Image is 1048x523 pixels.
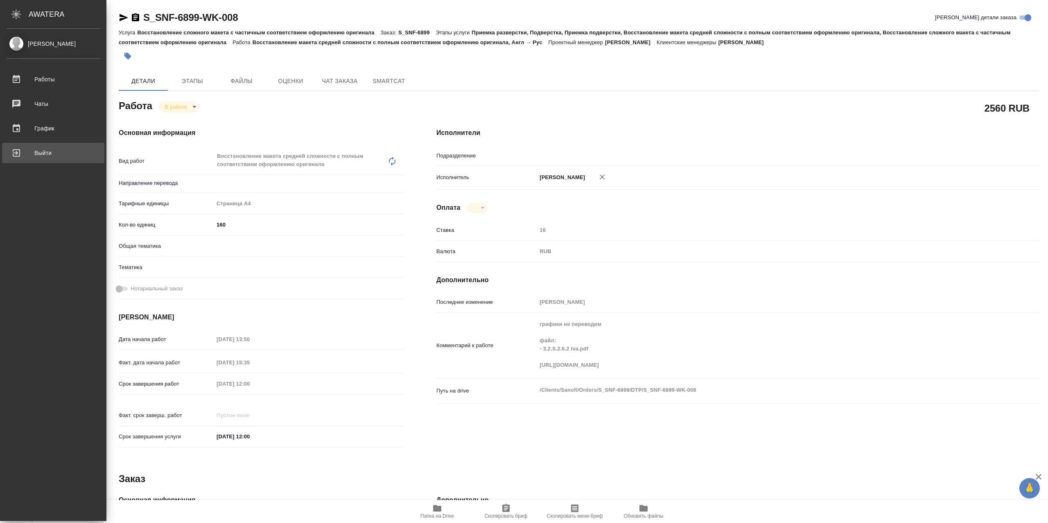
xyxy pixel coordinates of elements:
[271,76,310,86] span: Оценки
[131,13,140,22] button: Скопировать ссылку
[2,143,104,163] a: Выйти
[537,224,989,236] input: Пустое поле
[436,152,537,160] p: Подразделение
[2,69,104,90] a: Работы
[222,76,261,86] span: Файлы
[624,513,664,519] span: Обновить файлы
[1019,478,1040,498] button: 🙏
[119,495,404,505] h4: Основная информация
[398,29,436,36] p: S_SNF-6899
[214,357,285,368] input: Пустое поле
[119,312,404,322] h4: [PERSON_NAME]
[436,128,1039,138] h4: Исполнители
[158,101,199,112] div: В работе
[537,173,585,182] p: [PERSON_NAME]
[214,219,404,231] input: ✎ Введи что-нибудь
[436,226,537,234] p: Ставка
[537,383,989,397] textarea: /Clients/Sanofi/Orders/S_SNF-6899/DTP/S_SNF-6899-WK-008
[119,242,214,250] p: Общая тематика
[436,247,537,256] p: Валюта
[214,333,285,345] input: Пустое поле
[253,39,549,45] p: Восстановление макета средней сложности с полным соответствием оформлению оригинала, Англ → Рус
[436,341,537,350] p: Комментарий к работе
[537,296,989,308] input: Пустое поле
[119,359,214,367] p: Факт. дата начала работ
[381,29,398,36] p: Заказ:
[119,98,152,112] h2: Работа
[436,495,1039,505] h4: Дополнительно
[605,39,657,45] p: [PERSON_NAME]
[6,147,100,159] div: Выйти
[985,101,1030,115] h2: 2560 RUB
[124,76,163,86] span: Детали
[119,29,137,36] p: Услуга
[436,203,461,213] h4: Оплата
[549,39,605,45] p: Проектный менеджер
[369,76,409,86] span: SmartCat
[119,335,214,343] p: Дата начала работ
[214,260,404,274] div: ​
[6,73,100,85] div: Работы
[163,103,190,110] button: В работе
[119,263,214,272] p: Тематика
[119,472,145,485] h2: Заказ
[233,39,253,45] p: Работа
[484,513,527,519] span: Скопировать бриф
[119,29,1011,45] p: Приемка разверстки, Подверстка, Приемка подверстки, Восстановление макета средней сложности с пол...
[143,12,238,23] a: S_SNF-6899-WK-008
[214,378,285,390] input: Пустое поле
[214,431,285,442] input: ✎ Введи что-нибудь
[436,29,472,36] p: Этапы услуги
[593,168,611,186] button: Удалить исполнителя
[173,76,212,86] span: Этапы
[214,409,285,421] input: Пустое поле
[119,128,404,138] h4: Основная информация
[436,298,537,306] p: Последнее изменение
[537,317,989,372] textarea: графики не переводим файл: - 3.2.S.2.6.2 iva.pdf [URL][DOMAIN_NAME]
[214,239,404,253] div: ​
[718,39,770,45] p: [PERSON_NAME]
[609,500,678,523] button: Обновить файлы
[420,513,454,519] span: Папка на Drive
[540,500,609,523] button: Скопировать мини-бриф
[119,221,214,229] p: Кол-во единиц
[119,200,214,208] p: Тарифные единицы
[119,157,214,165] p: Вид работ
[436,173,537,182] p: Исполнитель
[537,245,989,258] div: RUB
[2,118,104,139] a: График
[320,76,359,86] span: Чат заказа
[6,98,100,110] div: Чаты
[119,433,214,441] p: Срок завершения услуги
[935,13,1016,22] span: [PERSON_NAME] детали заказа
[119,47,137,65] button: Добавить тэг
[119,411,214,420] p: Факт. срок заверш. работ
[137,29,380,36] p: Восстановление сложного макета с частичным соответствием оформлению оригинала
[403,500,472,523] button: Папка на Drive
[119,13,129,22] button: Скопировать ссылку для ЯМессенджера
[2,94,104,114] a: Чаты
[436,275,1039,285] h4: Дополнительно
[119,179,214,187] p: Направление перевода
[119,380,214,388] p: Срок завершения работ
[29,6,106,22] div: AWATERA
[214,197,404,211] div: Страница А4
[547,513,603,519] span: Скопировать мини-бриф
[472,500,540,523] button: Скопировать бриф
[467,203,488,213] div: В работе
[6,122,100,135] div: График
[657,39,718,45] p: Клиентские менеджеры
[131,285,183,293] span: Нотариальный заказ
[436,387,537,395] p: Путь на drive
[6,39,100,48] div: [PERSON_NAME]
[1023,480,1037,497] span: 🙏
